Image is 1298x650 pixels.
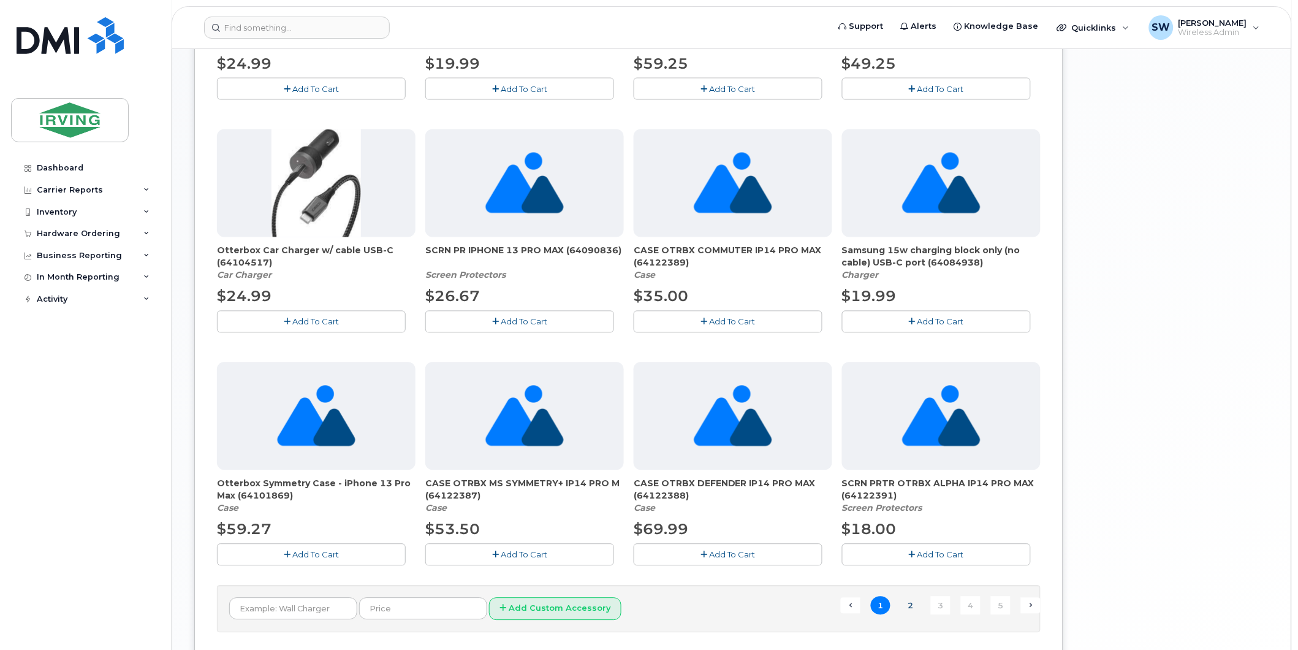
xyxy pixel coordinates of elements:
[842,503,922,514] em: Screen Protectors
[229,598,357,620] input: Example: Wall Charger
[694,362,772,470] img: no_image_found-2caef05468ed5679b831cfe6fc140e25e0c280774317ffc20a367ab7fd17291e.png
[901,597,920,616] a: 2
[634,478,832,514] div: CASE OTRBX DEFENDER IP14 PRO MAX (64122388)
[849,20,884,32] span: Support
[425,78,614,99] button: Add To Cart
[1072,23,1117,32] span: Quicklinks
[271,129,362,237] img: download.jpg
[489,598,621,621] button: Add Custom Accessory
[1140,15,1269,40] div: Sherry Wood
[217,270,271,281] em: Car Charger
[634,270,655,281] em: Case
[892,14,946,39] a: Alerts
[217,245,416,269] span: Otterbox Car Charger w/ cable USB-C (64104517)
[425,478,624,514] div: CASE OTRBX MS SYMMETRY+ IP14 PRO M (64122387)
[425,55,480,72] span: $19.99
[217,55,271,72] span: $24.99
[425,503,447,514] em: Case
[292,84,339,94] span: Add To Cart
[842,478,1041,514] div: SCRN PRTR OTRBX ALPHA IP14 PRO MAX (64122391)
[634,544,822,565] button: Add To Cart
[917,550,964,560] span: Add To Cart
[842,311,1031,332] button: Add To Cart
[842,478,1041,502] span: SCRN PRTR OTRBX ALPHA IP14 PRO MAX (64122391)
[634,478,832,502] span: CASE OTRBX DEFENDER IP14 PRO MAX (64122388)
[842,270,879,281] em: Charger
[842,288,897,305] span: $19.99
[842,544,1031,565] button: Add To Cart
[425,288,480,305] span: $26.67
[902,362,980,470] img: no_image_found-2caef05468ed5679b831cfe6fc140e25e0c280774317ffc20a367ab7fd17291e.png
[917,317,964,327] span: Add To Cart
[634,245,832,269] span: CASE OTRBX COMMUTER IP14 PRO MAX (64122389)
[217,78,406,99] button: Add To Cart
[634,288,688,305] span: $35.00
[501,317,547,327] span: Add To Cart
[961,597,981,616] a: 4
[841,598,860,614] span: ← Previous
[425,245,624,269] span: SCRN PR IPHONE 13 PRO MAX (64090836)
[1049,15,1138,40] div: Quicklinks
[217,245,416,281] div: Otterbox Car Charger w/ cable USB-C (64104517)
[830,14,892,39] a: Support
[842,55,897,72] span: $49.25
[425,544,614,565] button: Add To Cart
[634,78,822,99] button: Add To Cart
[204,17,390,39] input: Find something...
[694,129,772,237] img: no_image_found-2caef05468ed5679b831cfe6fc140e25e0c280774317ffc20a367ab7fd17291e.png
[842,245,1041,281] div: Samsung 15w charging block only (no cable) USB-C port (64084938)
[425,245,624,281] div: SCRN PR IPHONE 13 PRO MAX (64090836)
[217,544,406,565] button: Add To Cart
[911,20,937,32] span: Alerts
[425,521,480,538] span: $53.50
[425,478,624,502] span: CASE OTRBX MS SYMMETRY+ IP14 PRO M (64122387)
[1178,28,1247,37] span: Wireless Admin
[842,78,1031,99] button: Add To Cart
[359,598,487,620] input: Price
[501,550,547,560] span: Add To Cart
[946,14,1047,39] a: Knowledge Base
[217,503,238,514] em: Case
[217,478,416,502] span: Otterbox Symmetry Case - iPhone 13 Pro Max (64101869)
[1178,18,1247,28] span: [PERSON_NAME]
[991,597,1011,616] a: 5
[292,550,339,560] span: Add To Cart
[709,84,756,94] span: Add To Cart
[709,317,756,327] span: Add To Cart
[634,503,655,514] em: Case
[277,362,355,470] img: no_image_found-2caef05468ed5679b831cfe6fc140e25e0c280774317ffc20a367ab7fd17291e.png
[842,245,1041,269] span: Samsung 15w charging block only (no cable) USB-C port (64084938)
[871,597,890,616] span: 1
[931,597,951,616] a: 3
[902,129,980,237] img: no_image_found-2caef05468ed5679b831cfe6fc140e25e0c280774317ffc20a367ab7fd17291e.png
[634,245,832,281] div: CASE OTRBX COMMUTER IP14 PRO MAX (64122389)
[634,521,688,538] span: $69.99
[1021,598,1041,614] a: Next →
[217,288,271,305] span: $24.99
[501,84,547,94] span: Add To Cart
[842,521,897,538] span: $18.00
[425,270,506,281] em: Screen Protectors
[485,362,563,470] img: no_image_found-2caef05468ed5679b831cfe6fc140e25e0c280774317ffc20a367ab7fd17291e.png
[217,478,416,514] div: Otterbox Symmetry Case - iPhone 13 Pro Max (64101869)
[425,311,614,332] button: Add To Cart
[634,311,822,332] button: Add To Cart
[917,84,964,94] span: Add To Cart
[217,311,406,332] button: Add To Cart
[217,521,271,538] span: $59.27
[709,550,756,560] span: Add To Cart
[485,129,563,237] img: no_image_found-2caef05468ed5679b831cfe6fc140e25e0c280774317ffc20a367ab7fd17291e.png
[292,317,339,327] span: Add To Cart
[634,55,688,72] span: $59.25
[1152,20,1171,35] span: SW
[965,20,1039,32] span: Knowledge Base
